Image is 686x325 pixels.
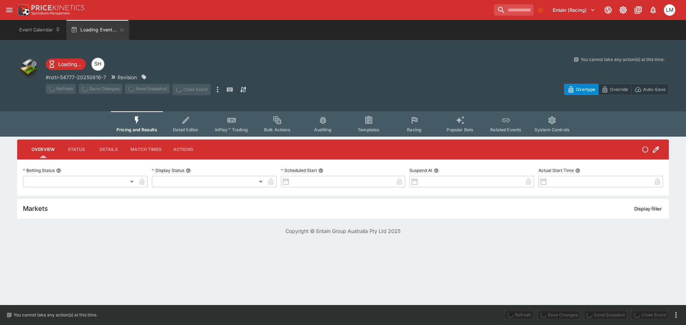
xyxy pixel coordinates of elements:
button: more [672,311,680,319]
button: more [213,84,222,95]
p: Override [610,86,628,93]
span: System Controls [535,127,570,132]
button: Actual Start Time [575,168,580,173]
div: Scott Hunt [91,58,104,71]
button: Luigi Mollo [662,2,677,18]
button: Notifications [647,4,660,16]
button: Actions [167,141,199,158]
img: PriceKinetics Logo [16,3,30,17]
div: Event type filters [111,111,575,137]
h5: Markets [23,204,48,213]
p: You cannot take any action(s) at this time. [581,56,665,63]
span: Racing [407,127,422,132]
p: Revision [118,73,137,81]
img: Sportsbook Management [31,12,70,15]
button: Override [598,84,631,95]
button: Overtype [564,84,598,95]
p: Auto-Save [643,86,666,93]
p: Overtype [576,86,595,93]
button: Status [60,141,93,158]
button: Suspend At [434,168,439,173]
button: open drawer [3,4,16,16]
button: Overview [26,141,60,158]
p: Copy To Clipboard [46,73,106,81]
button: Connected to PK [602,4,615,16]
button: Betting Status [56,168,61,173]
p: Display Status [152,167,184,173]
button: Event Calendar [15,20,65,40]
button: Details [93,141,125,158]
p: You cannot take any action(s) at this time. [14,312,98,318]
span: Related Events [490,127,521,132]
button: No Bookmarks [535,4,546,16]
button: Loading Event... [66,20,129,40]
button: Toggle light/dark mode [617,4,630,16]
img: other.png [17,56,40,79]
div: Start From [564,84,669,95]
span: Pricing and Results [116,127,157,132]
span: Templates [358,127,379,132]
span: InPlay™ Trading [215,127,248,132]
p: Loading... [58,60,81,68]
button: Select Tenant [548,4,600,16]
span: Detail Editor [173,127,198,132]
span: Bulk Actions [264,127,290,132]
button: Scheduled Start [318,168,323,173]
button: Auto-Save [631,84,669,95]
p: Betting Status [23,167,55,173]
button: Display Status [186,168,191,173]
p: Scheduled Start [281,167,317,173]
span: Popular Bets [447,127,473,132]
button: Documentation [632,4,645,16]
p: Suspend At [409,167,432,173]
span: Auditing [314,127,332,132]
input: search [494,4,533,16]
p: Actual Start Time [538,167,574,173]
button: Match Times [125,141,167,158]
div: Luigi Mollo [664,4,675,16]
button: Display filter [630,203,666,214]
img: PriceKinetics [31,5,84,10]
